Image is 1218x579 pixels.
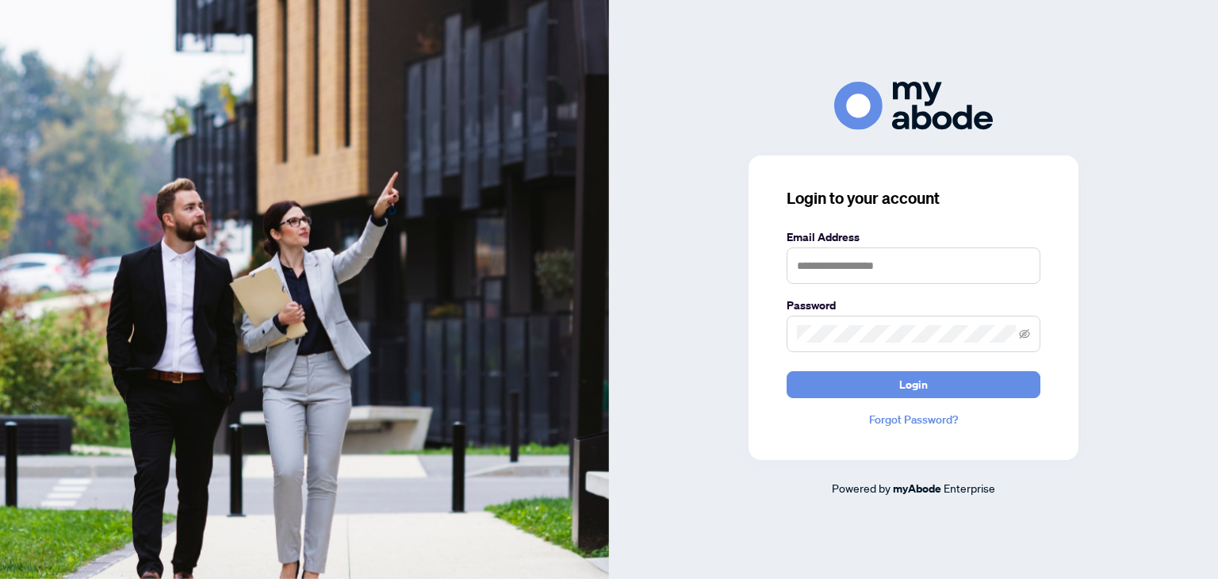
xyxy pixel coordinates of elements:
a: myAbode [893,480,941,497]
button: Login [787,371,1040,398]
span: Powered by [832,481,891,495]
label: Password [787,297,1040,314]
img: ma-logo [834,82,993,130]
label: Email Address [787,228,1040,246]
span: Enterprise [944,481,995,495]
h3: Login to your account [787,187,1040,209]
span: eye-invisible [1019,328,1030,339]
span: Login [899,372,928,397]
a: Forgot Password? [787,411,1040,428]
